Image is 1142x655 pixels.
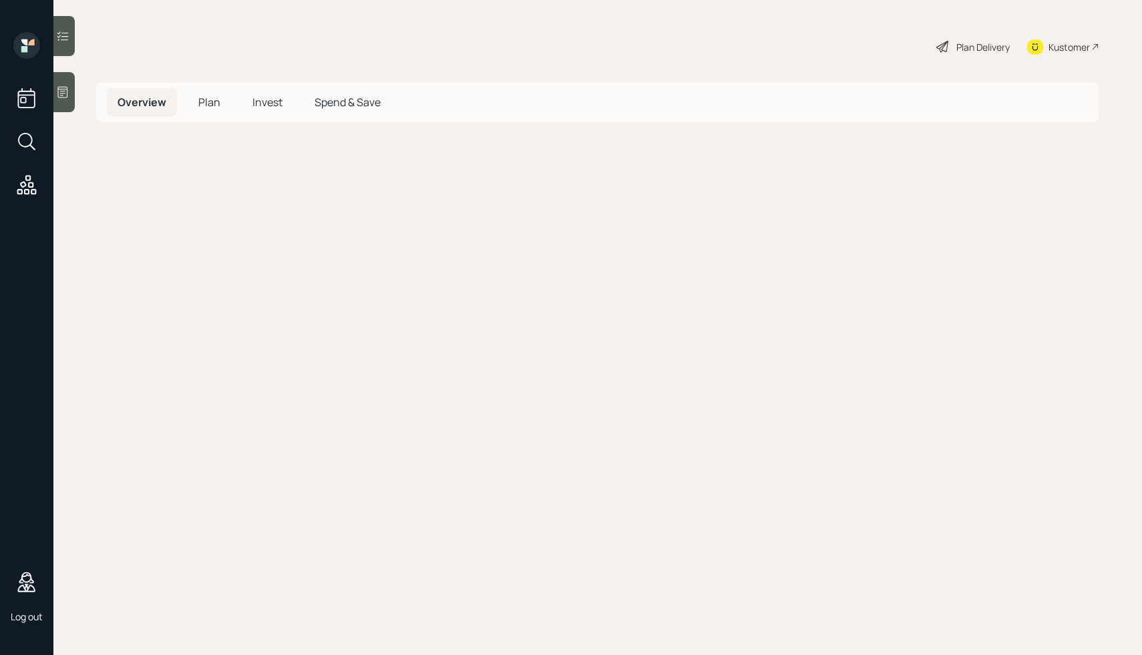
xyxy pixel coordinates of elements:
span: Invest [252,95,282,110]
div: Plan Delivery [956,40,1010,54]
div: Kustomer [1049,40,1090,54]
span: Overview [118,95,166,110]
span: Spend & Save [315,95,381,110]
span: Plan [198,95,220,110]
div: Log out [11,610,43,623]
